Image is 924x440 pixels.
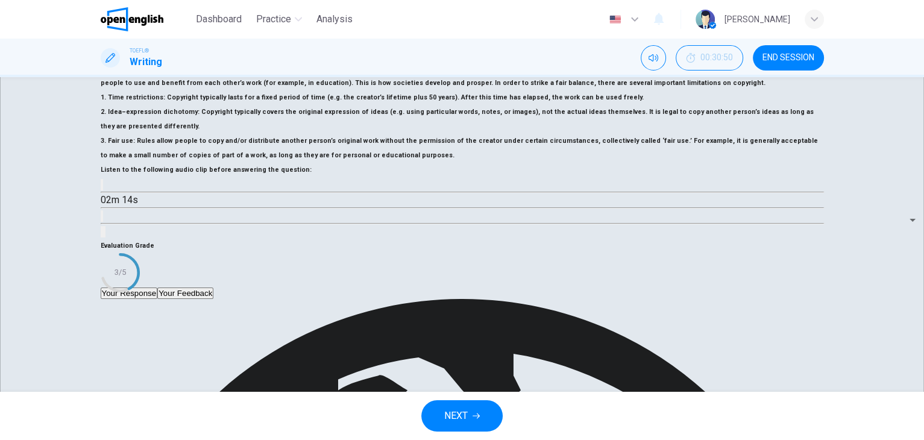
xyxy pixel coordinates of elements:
[762,53,814,63] span: END SESSION
[101,163,824,177] h6: Listen to the following audio clip before answering the question :
[608,15,623,24] img: en
[101,288,824,299] div: basic tabs example
[101,210,103,222] button: Click to see the audio transcription
[191,8,247,30] button: Dashboard
[444,407,468,424] span: NEXT
[130,46,149,55] span: TOEFL®
[641,45,666,71] div: Mute
[256,12,291,27] span: Practice
[676,45,743,71] button: 00:30:50
[101,7,192,31] a: OpenEnglish logo
[696,10,715,29] img: Profile picture
[101,7,164,31] img: OpenEnglish logo
[101,194,138,206] span: 02m 14s
[115,268,126,277] text: 3/5
[700,53,733,63] span: 00:30:50
[101,288,158,299] button: Your Response
[251,8,307,30] button: Practice
[676,45,743,71] div: Hide
[101,239,154,253] h6: Evaluation Grade
[101,90,824,105] h6: 1. Time restrictions: Copyright typically lasts for a fixed period of time (e.g. the creator’s li...
[101,134,824,163] h6: 3. Fair use: Rules allow people to copy and/or distribute another person’s original work without ...
[196,12,242,27] span: Dashboard
[724,12,790,27] div: [PERSON_NAME]
[753,45,824,71] button: END SESSION
[130,55,162,69] h1: Writing
[316,12,353,27] span: Analysis
[157,288,213,299] button: Your Feedback
[421,400,503,432] button: NEXT
[101,105,824,134] h6: 2. Idea–expression dichotomy: Copyright typically covers the original expression of ideas (e.g. u...
[312,8,357,30] button: Analysis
